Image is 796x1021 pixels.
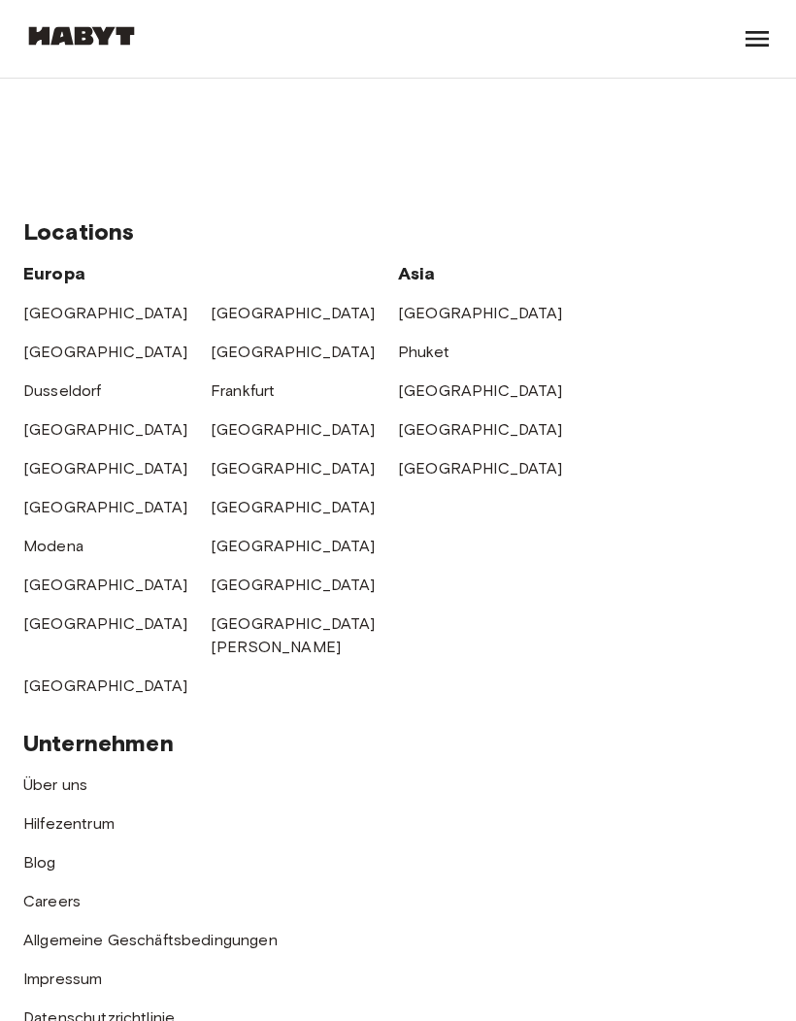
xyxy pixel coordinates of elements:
[23,576,188,594] a: [GEOGRAPHIC_DATA]
[23,498,188,516] a: [GEOGRAPHIC_DATA]
[211,420,376,439] a: [GEOGRAPHIC_DATA]
[23,931,278,949] a: Allgemeine Geschäftsbedingungen
[211,576,376,594] a: [GEOGRAPHIC_DATA]
[398,420,563,439] a: [GEOGRAPHIC_DATA]
[211,537,376,555] a: [GEOGRAPHIC_DATA]
[23,892,81,910] a: Careers
[23,970,102,988] a: Impressum
[398,459,563,478] a: [GEOGRAPHIC_DATA]
[398,343,449,361] a: Phuket
[23,304,188,322] a: [GEOGRAPHIC_DATA]
[23,26,140,46] img: Habyt
[211,343,376,361] a: [GEOGRAPHIC_DATA]
[23,814,115,833] a: Hilfezentrum
[211,459,376,478] a: [GEOGRAPHIC_DATA]
[211,304,376,322] a: [GEOGRAPHIC_DATA]
[398,263,436,284] span: Asia
[23,729,174,757] span: Unternehmen
[23,420,188,439] a: [GEOGRAPHIC_DATA]
[23,343,188,361] a: [GEOGRAPHIC_DATA]
[23,217,134,246] span: Locations
[23,263,85,284] span: Europa
[23,381,102,400] a: Dusseldorf
[23,853,56,872] a: Blog
[211,614,376,656] a: [GEOGRAPHIC_DATA][PERSON_NAME]
[23,459,188,478] a: [GEOGRAPHIC_DATA]
[398,381,563,400] a: [GEOGRAPHIC_DATA]
[23,537,83,555] a: Modena
[211,498,376,516] a: [GEOGRAPHIC_DATA]
[23,676,188,695] a: [GEOGRAPHIC_DATA]
[398,304,563,322] a: [GEOGRAPHIC_DATA]
[23,614,188,633] a: [GEOGRAPHIC_DATA]
[23,775,87,794] a: Über uns
[211,381,275,400] a: Frankfurt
